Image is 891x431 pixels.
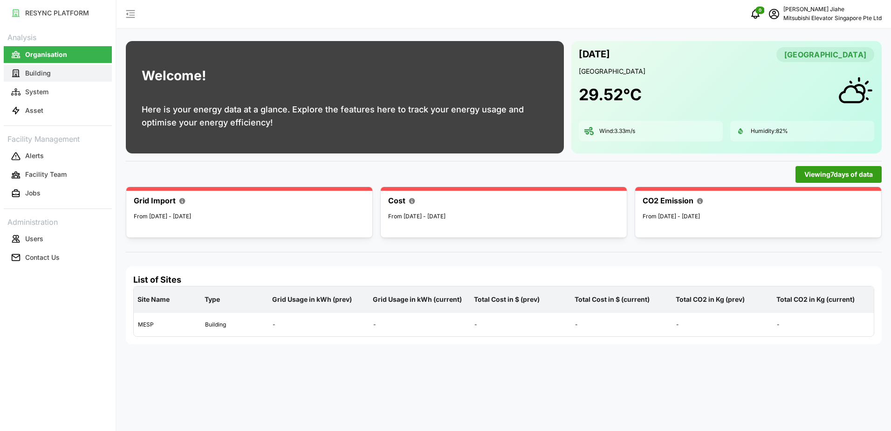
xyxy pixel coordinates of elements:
p: CO2 Emission [643,195,693,207]
p: [DATE] [579,47,610,62]
div: - [370,313,470,336]
p: Administration [4,215,112,228]
button: Users [4,230,112,247]
button: RESYNC PLATFORM [4,5,112,21]
p: Building [25,69,51,78]
button: notifications [746,5,765,23]
p: RESYNC PLATFORM [25,8,89,18]
p: From [DATE] - [DATE] [388,212,619,221]
a: Organisation [4,45,112,64]
p: From [DATE] - [DATE] [643,212,874,221]
a: System [4,83,112,101]
button: Organisation [4,46,112,63]
h4: List of Sites [133,274,874,286]
p: Total CO2 in Kg (current) [774,287,872,312]
button: Alerts [4,148,112,165]
p: Mitsubishi Elevator Singapore Pte Ltd [783,14,882,23]
button: Building [4,65,112,82]
a: Contact Us [4,248,112,267]
p: Humidity: 82 % [751,127,788,135]
div: MESP [134,313,200,336]
div: - [571,313,672,336]
button: Asset [4,102,112,119]
a: Facility Team [4,166,112,184]
p: Organisation [25,50,67,59]
h1: 29.52 °C [579,84,642,105]
button: Jobs [4,185,112,202]
p: Jobs [25,188,41,198]
div: - [269,313,369,336]
div: - [471,313,571,336]
button: Viewing7days of data [795,166,882,183]
div: - [773,313,873,336]
p: [PERSON_NAME] Jiahe [783,5,882,14]
p: Total CO2 in Kg (prev) [674,287,771,312]
a: Jobs [4,184,112,203]
p: Here is your energy data at a glance. Explore the features here to track your energy usage and op... [142,103,548,129]
div: Building [201,313,267,336]
p: Grid Import [134,195,176,207]
p: Contact Us [25,253,60,262]
span: [GEOGRAPHIC_DATA] [784,48,866,62]
p: Site Name [136,287,199,312]
a: Asset [4,101,112,120]
span: 0 [759,7,761,14]
button: Facility Team [4,167,112,183]
button: System [4,83,112,100]
p: Facility Team [25,170,67,179]
a: Alerts [4,147,112,166]
h1: Welcome! [142,66,206,86]
p: Alerts [25,151,44,160]
p: Type [203,287,266,312]
button: schedule [765,5,783,23]
a: Users [4,229,112,248]
p: Users [25,234,43,243]
p: Total Cost in $ (current) [573,287,670,312]
p: Asset [25,106,43,115]
p: Total Cost in $ (prev) [472,287,569,312]
p: Grid Usage in kWh (prev) [270,287,368,312]
button: Contact Us [4,249,112,266]
p: [GEOGRAPHIC_DATA] [579,67,875,76]
p: Wind: 3.33 m/s [599,127,635,135]
p: Cost [388,195,405,207]
p: Facility Management [4,132,112,145]
a: RESYNC PLATFORM [4,4,112,22]
p: From [DATE] - [DATE] [134,212,365,221]
p: Analysis [4,30,112,43]
a: Building [4,64,112,83]
p: Grid Usage in kWh (current) [371,287,468,312]
p: System [25,87,48,97]
div: - [672,313,773,336]
span: Viewing 7 days of data [804,167,873,182]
